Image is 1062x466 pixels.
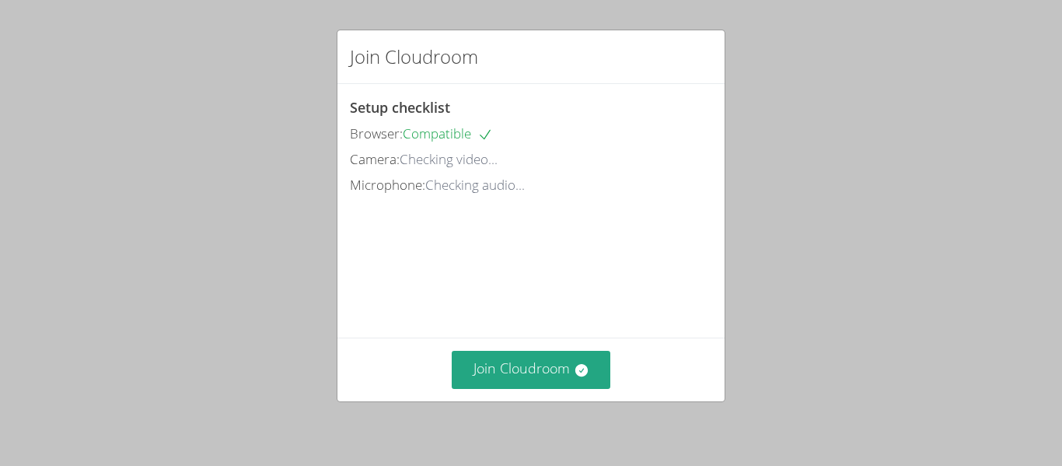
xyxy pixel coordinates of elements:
[425,176,525,194] span: Checking audio...
[350,124,403,142] span: Browser:
[350,98,450,117] span: Setup checklist
[350,43,478,71] h2: Join Cloudroom
[400,150,498,168] span: Checking video...
[452,351,611,389] button: Join Cloudroom
[350,150,400,168] span: Camera:
[403,124,493,142] span: Compatible
[350,176,425,194] span: Microphone:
